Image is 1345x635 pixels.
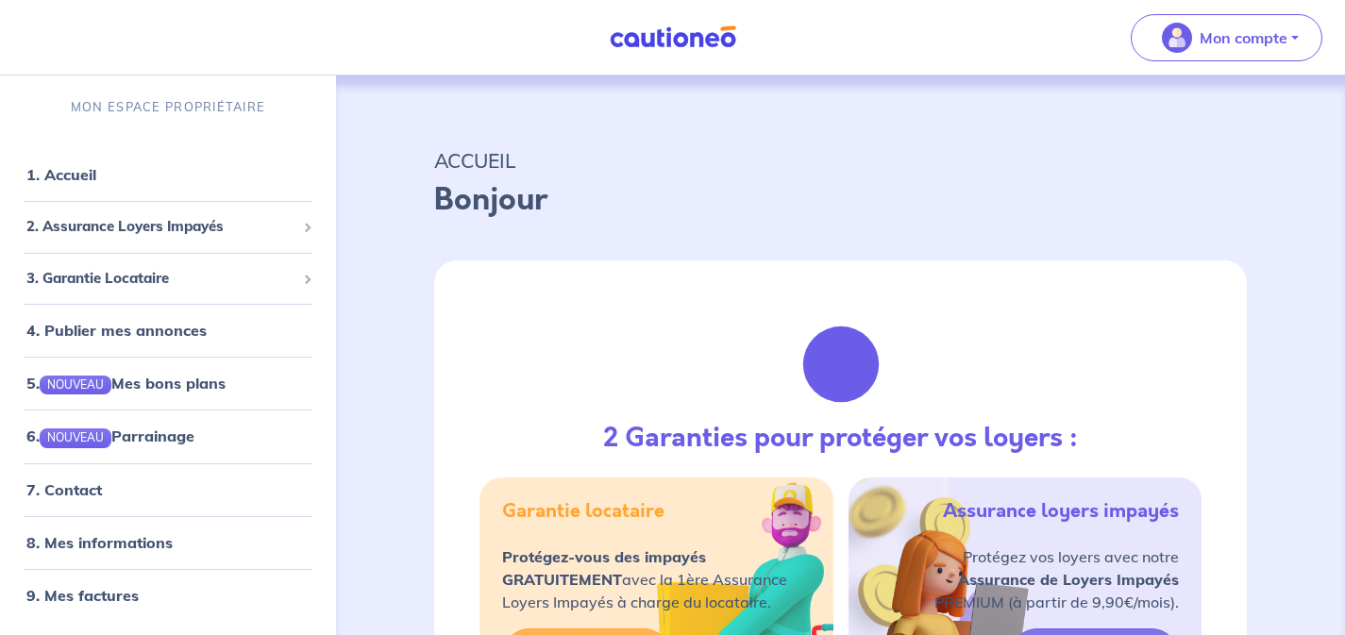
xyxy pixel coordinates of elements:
[502,500,664,523] h5: Garantie locataire
[8,209,328,245] div: 2. Assurance Loyers Impayés
[1162,23,1192,53] img: illu_account_valid_menu.svg
[26,165,96,184] a: 1. Accueil
[1200,26,1287,49] p: Mon compte
[602,25,744,49] img: Cautioneo
[434,143,1247,177] p: ACCUEIL
[26,268,295,290] span: 3. Garantie Locataire
[934,545,1179,613] p: Protégez vos loyers avec notre PREMIUM (à partir de 9,90€/mois).
[434,177,1247,223] p: Bonjour
[8,156,328,193] div: 1. Accueil
[26,533,173,552] a: 8. Mes informations
[1131,14,1322,61] button: illu_account_valid_menu.svgMon compte
[26,480,102,499] a: 7. Contact
[8,471,328,509] div: 7. Contact
[8,417,328,455] div: 6.NOUVEAUParrainage
[26,321,207,340] a: 4. Publier mes annonces
[8,524,328,561] div: 8. Mes informations
[26,374,226,393] a: 5.NOUVEAUMes bons plans
[502,547,706,589] strong: Protégez-vous des impayés GRATUITEMENT
[603,423,1078,455] h3: 2 Garanties pour protéger vos loyers :
[958,570,1179,589] strong: Assurance de Loyers Impayés
[790,313,892,415] img: justif-loupe
[502,545,787,613] p: avec la 1ère Assurance Loyers Impayés à charge du locataire.
[943,500,1179,523] h5: Assurance loyers impayés
[8,577,328,614] div: 9. Mes factures
[26,586,139,605] a: 9. Mes factures
[8,311,328,349] div: 4. Publier mes annonces
[26,426,194,445] a: 6.NOUVEAUParrainage
[8,364,328,402] div: 5.NOUVEAUMes bons plans
[71,98,265,116] p: MON ESPACE PROPRIÉTAIRE
[8,260,328,297] div: 3. Garantie Locataire
[26,216,295,238] span: 2. Assurance Loyers Impayés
